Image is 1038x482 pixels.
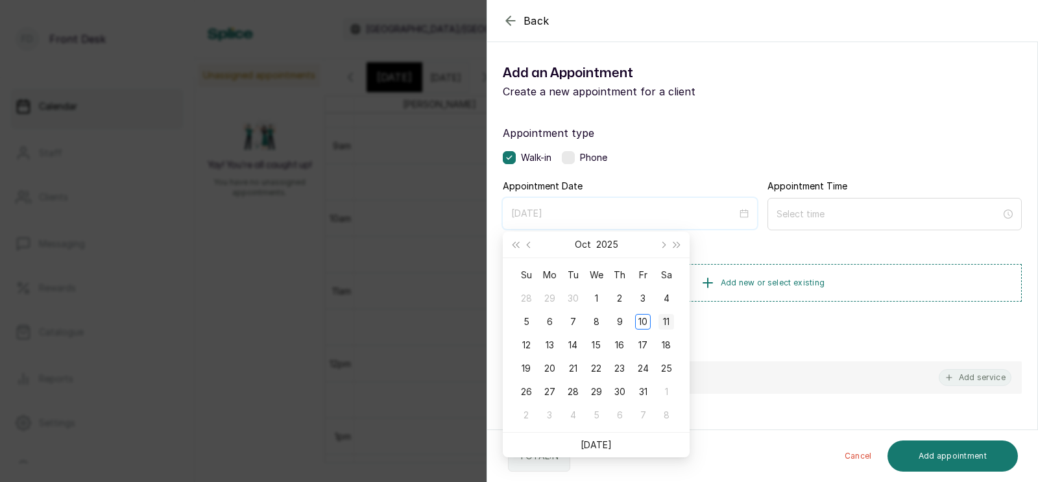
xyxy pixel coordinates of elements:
[538,310,561,333] td: 2025-10-06
[887,440,1019,472] button: Add appointment
[721,278,825,288] span: Add new or select existing
[834,440,882,472] button: Cancel
[542,337,557,353] div: 13
[514,404,538,427] td: 2025-11-02
[655,287,678,310] td: 2025-10-04
[635,407,651,423] div: 7
[635,314,651,330] div: 10
[503,63,762,84] h1: Add an Appointment
[561,404,585,427] td: 2025-11-04
[518,291,534,306] div: 28
[514,357,538,380] td: 2025-10-19
[631,380,655,404] td: 2025-10-31
[588,314,604,330] div: 8
[612,407,627,423] div: 6
[542,407,557,423] div: 3
[561,263,585,287] th: Tu
[635,337,651,353] div: 17
[588,361,604,376] div: 22
[561,287,585,310] td: 2025-09-30
[580,151,607,164] span: Phone
[514,380,538,404] td: 2025-10-26
[518,314,534,330] div: 5
[503,180,583,193] label: Appointment Date
[585,333,608,357] td: 2025-10-15
[522,232,537,258] button: Previous month (PageUp)
[503,125,1022,141] label: Appointment type
[561,357,585,380] td: 2025-10-21
[511,206,737,221] input: Select date
[631,333,655,357] td: 2025-10-17
[538,287,561,310] td: 2025-09-29
[631,404,655,427] td: 2025-11-07
[655,263,678,287] th: Sa
[565,337,581,353] div: 14
[508,232,522,258] button: Last year (Control + left)
[658,314,674,330] div: 11
[518,384,534,400] div: 26
[612,291,627,306] div: 2
[612,384,627,400] div: 30
[514,287,538,310] td: 2025-09-28
[588,337,604,353] div: 15
[503,84,762,99] p: Create a new appointment for a client
[585,357,608,380] td: 2025-10-22
[631,287,655,310] td: 2025-10-03
[538,263,561,287] th: Mo
[518,361,534,376] div: 19
[565,407,581,423] div: 4
[658,384,674,400] div: 1
[581,439,612,450] a: [DATE]
[561,310,585,333] td: 2025-10-07
[542,384,557,400] div: 27
[538,333,561,357] td: 2025-10-13
[518,337,534,353] div: 12
[670,232,684,258] button: Next year (Control + right)
[612,361,627,376] div: 23
[631,357,655,380] td: 2025-10-24
[561,333,585,357] td: 2025-10-14
[585,380,608,404] td: 2025-10-29
[608,333,631,357] td: 2025-10-16
[542,291,557,306] div: 29
[503,13,549,29] button: Back
[575,232,591,258] button: Choose a month
[521,151,551,164] span: Walk-in
[658,337,674,353] div: 18
[655,380,678,404] td: 2025-11-01
[565,361,581,376] div: 21
[542,361,557,376] div: 20
[542,314,557,330] div: 6
[658,291,674,306] div: 4
[631,310,655,333] td: 2025-10-10
[585,404,608,427] td: 2025-11-05
[588,384,604,400] div: 29
[514,263,538,287] th: Su
[608,310,631,333] td: 2025-10-09
[565,291,581,306] div: 30
[608,380,631,404] td: 2025-10-30
[658,407,674,423] div: 8
[777,207,1001,221] input: Select time
[655,310,678,333] td: 2025-10-11
[514,310,538,333] td: 2025-10-05
[585,263,608,287] th: We
[608,287,631,310] td: 2025-10-02
[588,407,604,423] div: 5
[518,407,534,423] div: 2
[538,357,561,380] td: 2025-10-20
[514,333,538,357] td: 2025-10-12
[631,263,655,287] th: Fr
[503,264,1022,302] button: Add new or select existing
[655,404,678,427] td: 2025-11-08
[588,291,604,306] div: 1
[635,384,651,400] div: 31
[635,291,651,306] div: 3
[585,310,608,333] td: 2025-10-08
[608,404,631,427] td: 2025-11-06
[565,314,581,330] div: 7
[655,333,678,357] td: 2025-10-18
[538,404,561,427] td: 2025-11-03
[612,337,627,353] div: 16
[561,380,585,404] td: 2025-10-28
